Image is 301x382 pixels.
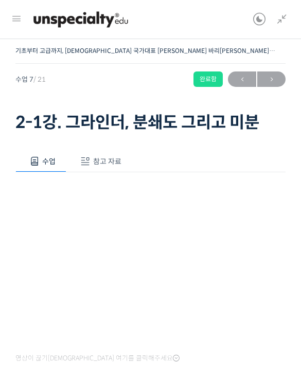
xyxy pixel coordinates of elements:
h1: 2-1강. 그라인더, 분쇄도 그리고 미분 [15,113,286,132]
span: ← [228,72,256,86]
span: 수업 7 [15,76,46,83]
span: → [257,72,286,86]
span: 영상이 끊기[DEMOGRAPHIC_DATA] 여기를 클릭해주세요 [15,354,180,362]
span: / 21 [33,75,46,84]
span: 수업 [42,157,56,166]
a: ←이전 [228,71,256,87]
div: 완료함 [193,71,223,87]
span: 참고 자료 [93,157,121,166]
a: 다음→ [257,71,286,87]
